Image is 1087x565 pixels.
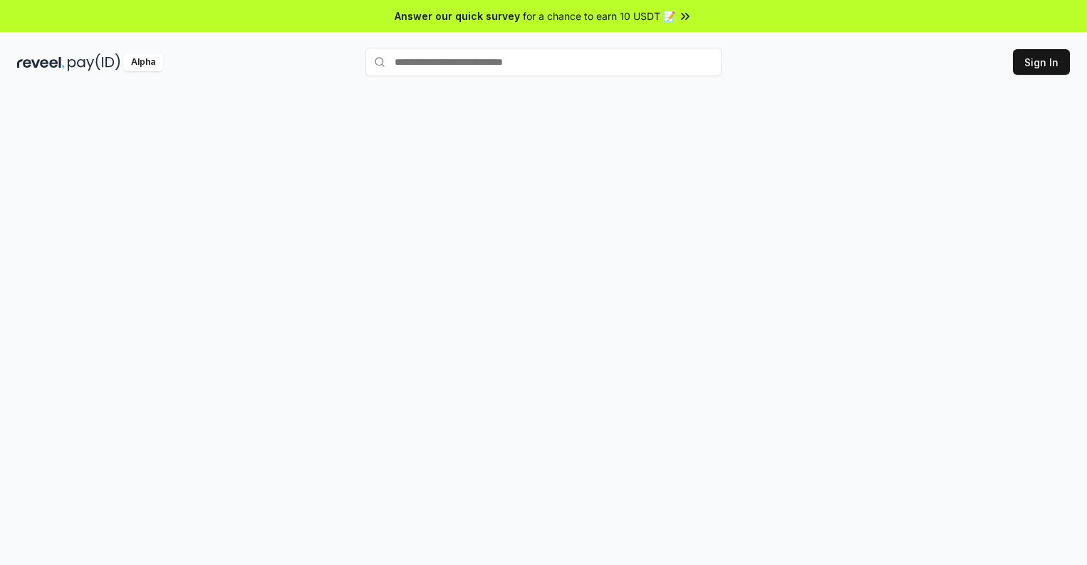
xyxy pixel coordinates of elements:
[17,53,65,71] img: reveel_dark
[123,53,163,71] div: Alpha
[395,9,520,24] span: Answer our quick survey
[523,9,675,24] span: for a chance to earn 10 USDT 📝
[68,53,120,71] img: pay_id
[1013,49,1070,75] button: Sign In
